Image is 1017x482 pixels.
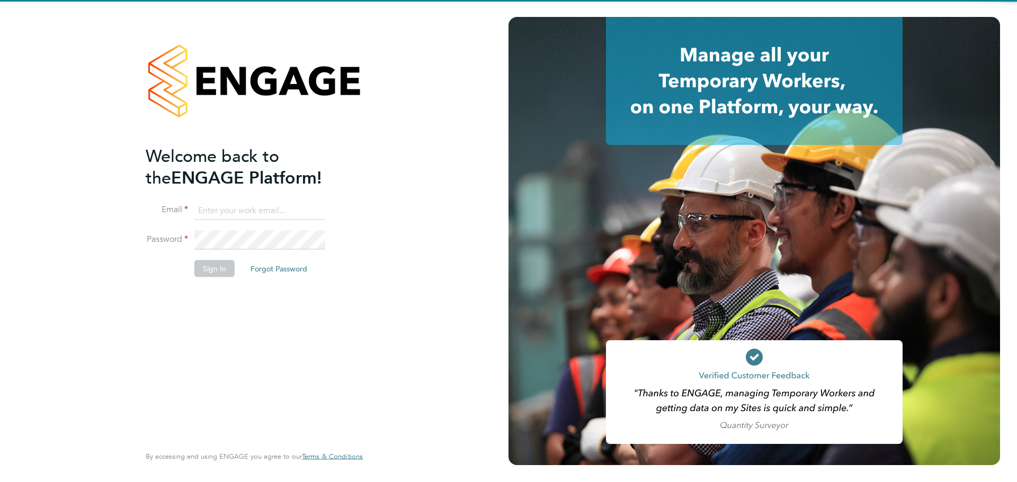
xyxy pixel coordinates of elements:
label: Email [146,204,188,215]
input: Enter your work email... [194,201,325,220]
button: Sign In [194,260,235,277]
span: Terms & Conditions [302,452,363,461]
a: Terms & Conditions [302,452,363,461]
label: Password [146,234,188,245]
h2: ENGAGE Platform! [146,145,352,188]
button: Forgot Password [242,260,316,277]
span: Welcome back to the [146,145,279,188]
span: By accessing and using ENGAGE you agree to our [146,452,363,461]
